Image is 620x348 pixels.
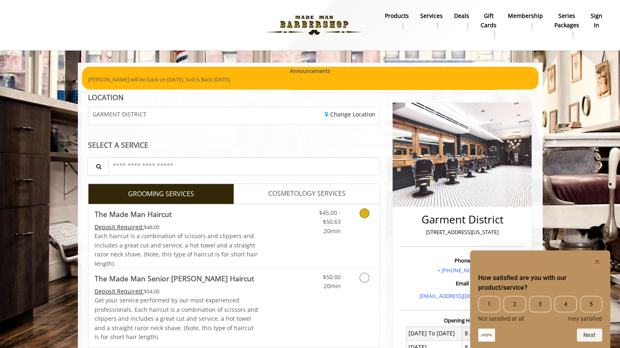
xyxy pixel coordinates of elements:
a: Productsproducts [379,10,415,31]
b: Membership [508,11,543,20]
a: Series packagesSeries packages [549,10,585,40]
a: + [PHONE_NUMBER] [437,267,487,274]
div: How satisfied are you with our product/service? Select an option from 1 to 5, with 1 being Not sa... [478,257,602,341]
p: [STREET_ADDRESS][US_STATE] [402,228,523,236]
span: GROOMING SERVICES [128,189,194,199]
a: MembershipMembership [502,10,549,31]
span: GARMENT DISTRICT [93,111,146,117]
button: Hide survey [592,257,602,267]
div: $54.00 [95,287,258,296]
b: The Made Man Senior [PERSON_NAME] Haircut [95,273,254,284]
a: Change Location [325,110,375,118]
button: Next question [577,328,602,341]
b: Services [420,11,443,20]
a: DealsDeals [448,10,475,31]
span: Not satisfied at all [478,315,524,322]
p: Get your service performed by our most experienced professionals. Each haircut is a combination o... [95,296,258,341]
span: 4 [554,296,576,312]
td: 8 A.M - 8 P.M [462,326,519,340]
b: Deals [454,11,469,20]
div: SELECT A SERVICE [88,141,380,149]
p: [PERSON_NAME] will be back on [DATE]. Sod is Back [DATE]. [88,75,532,84]
b: Series packages [554,11,579,30]
span: COSMETOLOGY SERVICES [268,188,346,199]
td: [DATE] To [DATE] [406,326,462,340]
a: Gift cardsgift cards [475,10,502,40]
span: $45.00 - $50.63 [319,209,340,225]
a: ServicesServices [415,10,448,31]
span: 2 [503,296,525,312]
img: Made Man Barbershop logo [258,3,370,48]
span: 5 [580,296,602,312]
span: This service needs some Advance to be paid before we block your appointment [95,223,144,231]
button: Service Search [88,157,109,175]
a: sign insign in [585,10,608,31]
b: gift cards [481,11,496,30]
h3: Phone [402,258,523,263]
h3: Email [402,280,523,286]
span: 20min [323,282,340,290]
span: Very satisfied [568,315,602,322]
b: products [385,11,409,20]
span: This service needs some Advance to be paid before we block your appointment [95,287,144,295]
b: LOCATION [88,92,124,102]
h2: How satisfied are you with our product/service? Select an option from 1 to 5, with 1 being Not sa... [478,273,602,293]
div: $48.00 [95,223,258,232]
div: How satisfied are you with our product/service? Select an option from 1 to 5, with 1 being Not sa... [478,296,602,322]
h3: Opening Hours [399,317,525,323]
span: $50.00 [322,273,340,281]
a: [EMAIL_ADDRESS][DOMAIN_NAME] [419,292,505,300]
span: 3 [529,296,551,312]
h2: Garment District [402,214,523,225]
span: 1 [478,296,500,312]
span: Each haircut is a combination of scissors and clippers and includes a great cut and service, a ho... [95,232,258,267]
b: sign in [591,11,602,30]
b: The Made Man Haircut [95,208,172,220]
b: Announcements [290,67,330,75]
span: 20min [323,227,340,235]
